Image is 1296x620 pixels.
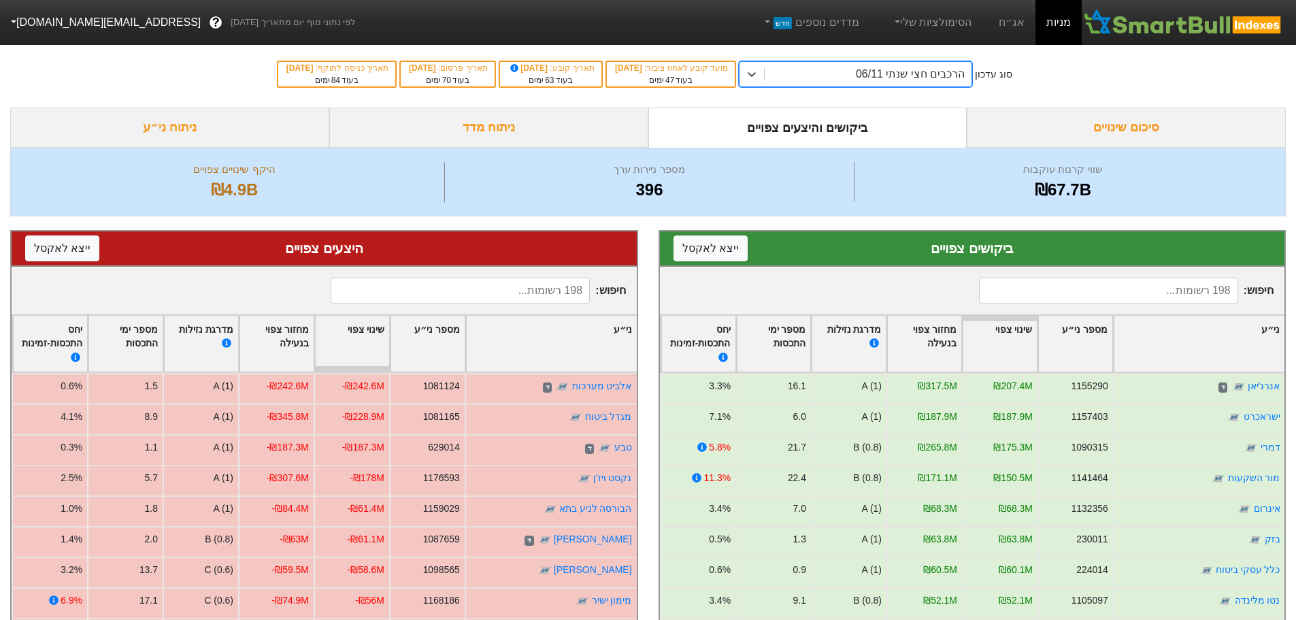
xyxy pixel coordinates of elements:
[61,379,82,393] div: 0.6%
[1071,410,1108,424] div: 1157403
[448,178,850,202] div: 396
[923,502,957,516] div: ₪68.3M
[1071,379,1108,393] div: 1155290
[1218,382,1227,393] span: ד
[61,563,82,577] div: 3.2%
[774,17,792,29] span: חדש
[1076,563,1108,577] div: 224014
[25,238,623,259] div: היצעים צפויים
[1071,502,1108,516] div: 1132356
[267,379,309,393] div: -₪242.6M
[918,471,957,485] div: ₪171.1M
[61,410,82,424] div: 4.1%
[331,76,340,85] span: 84
[267,410,309,424] div: -₪345.8M
[793,410,805,424] div: 6.0
[1244,442,1258,455] img: tase link
[423,379,460,393] div: 1081124
[918,440,957,455] div: ₪265.8M
[285,62,388,74] div: תאריך כניסה לתוקף :
[408,62,488,74] div: תאריך פרסום :
[709,563,731,577] div: 0.6%
[918,379,957,393] div: ₪317.5M
[614,74,728,86] div: בעוד ימים
[355,593,384,608] div: -₪56M
[423,502,460,516] div: 1159029
[1114,316,1284,372] div: Toggle SortBy
[853,440,882,455] div: B (0.8)
[576,595,589,608] img: tase link
[315,316,389,372] div: Toggle SortBy
[709,593,731,608] div: 3.4%
[18,323,82,365] div: יחס התכסות-זמינות
[272,593,309,608] div: -₪74.9M
[757,9,865,36] a: מדדים נוספיםחדש
[543,382,552,393] span: ד
[967,108,1286,148] div: סיכום שינויים
[212,14,220,32] span: ?
[793,563,805,577] div: 0.9
[853,471,882,485] div: B (0.8)
[709,379,731,393] div: 3.3%
[1199,564,1213,578] img: tase link
[61,440,82,455] div: 0.3%
[861,532,881,546] div: A (1)
[13,316,87,372] div: Toggle SortBy
[423,532,460,546] div: 1087659
[1071,440,1108,455] div: 1090315
[423,563,460,577] div: 1098565
[993,471,1032,485] div: ₪150.5M
[569,411,582,425] img: tase link
[709,502,731,516] div: 3.4%
[145,532,158,546] div: 2.0
[145,440,158,455] div: 1.1
[554,534,631,544] a: [PERSON_NAME]
[508,63,550,73] span: [DATE]
[331,278,590,304] input: 198 רשומות...
[214,410,233,424] div: A (1)
[423,593,460,608] div: 1168186
[169,323,233,365] div: מדרגת נזילות
[556,380,569,394] img: tase link
[918,410,957,424] div: ₪187.9M
[272,563,309,577] div: -₪59.5M
[466,316,637,372] div: Toggle SortBy
[737,316,811,372] div: Toggle SortBy
[787,440,805,455] div: 21.7
[442,76,451,85] span: 70
[861,379,881,393] div: A (1)
[709,410,731,424] div: 7.1%
[348,563,384,577] div: -₪58.6M
[214,440,233,455] div: A (1)
[1212,472,1225,486] img: tase link
[391,316,465,372] div: Toggle SortBy
[979,278,1274,304] span: חיפוש :
[858,162,1268,178] div: שווי קרנות עוקבות
[1248,534,1262,547] img: tase link
[554,564,631,575] a: [PERSON_NAME]
[648,108,967,148] div: ביקושים והיצעים צפויים
[145,410,158,424] div: 8.9
[665,76,674,85] span: 47
[428,440,459,455] div: 629014
[999,593,1033,608] div: ₪52.1M
[1215,564,1280,575] a: כלל עסקי ביטוח
[592,595,632,606] a: מימון ישיר
[538,534,552,547] img: tase link
[923,563,957,577] div: ₪60.5M
[856,66,965,82] div: הרכבים חצי שנתי 06/11
[544,503,557,517] img: tase link
[993,410,1032,424] div: ₪187.9M
[793,502,805,516] div: 7.0
[812,316,886,372] div: Toggle SortBy
[1076,532,1108,546] div: 230011
[585,444,594,455] span: ד
[979,278,1238,304] input: 198 רשומות...
[703,471,730,485] div: 11.3%
[861,563,881,577] div: A (1)
[598,442,612,455] img: tase link
[507,74,595,86] div: בעוד ימים
[423,471,460,485] div: 1176593
[1071,593,1108,608] div: 1105097
[1227,411,1241,425] img: tase link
